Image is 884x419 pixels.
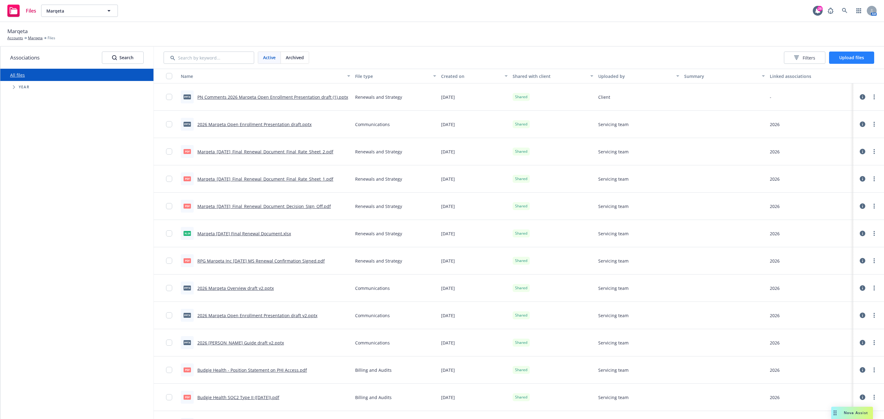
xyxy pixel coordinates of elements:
a: PN Comments 2026 Marqeta Open Enrollment Presentation draft (1).pptx [197,94,348,100]
button: Uploaded by [596,69,682,83]
span: pdf [184,204,191,208]
button: File type [353,69,439,83]
button: Filters [784,52,825,64]
a: 2026 Marqeta Open Enrollment Presentation draft.pptx [197,121,312,127]
input: Toggle Row Selected [166,340,172,346]
span: Shared [515,340,527,345]
span: pdf [184,395,191,399]
input: Toggle Row Selected [166,94,172,100]
button: Shared with client [510,69,596,83]
div: 28 [817,6,823,11]
span: Communications [355,312,390,319]
svg: Search [112,55,117,60]
input: Toggle Row Selected [166,176,172,182]
a: more [870,148,878,155]
span: [DATE] [441,258,455,264]
div: Uploaded by [598,73,673,79]
span: Servicing team [598,230,629,237]
span: Servicing team [598,203,629,209]
span: Year [19,85,29,89]
input: Toggle Row Selected [166,367,172,373]
span: Servicing team [598,121,629,128]
span: [DATE] [441,312,455,319]
a: Budgie Health SOC2 Type II ([DATE]).pdf [197,394,279,400]
span: Servicing team [598,394,629,401]
div: 2026 [770,203,780,209]
a: Accounts [7,35,23,41]
a: more [870,93,878,101]
div: 2026 [770,230,780,237]
span: Communications [355,285,390,291]
span: [DATE] [441,176,455,182]
span: pptx [184,313,191,317]
div: Drag to move [831,407,839,419]
a: Marqeta_[DATE]_Final_Renewal_Document_Final_Rate_Sheet_1.pdf [197,176,333,182]
input: Toggle Row Selected [166,203,172,209]
span: [DATE] [441,94,455,100]
span: xlsx [184,231,191,236]
span: pdf [184,258,191,263]
button: Linked associations [767,69,853,83]
input: Toggle Row Selected [166,148,172,155]
button: Name [178,69,353,83]
span: Associations [10,54,40,62]
span: Servicing team [598,285,629,291]
span: Shared [515,149,527,154]
a: RPG Marqeta Inc [DATE] MS Renewal Confirmation Signed.pdf [197,258,325,264]
button: SearchSearch [102,52,144,64]
span: Shared [515,121,527,127]
a: more [870,202,878,210]
a: Switch app [853,5,865,17]
span: Shared [515,313,527,318]
span: Servicing team [598,176,629,182]
input: Toggle Row Selected [166,394,172,400]
a: Marqeta_[DATE]_Final_Renewal_Document_Final_Rate_Sheet_2.pdf [197,149,333,155]
span: Shared [515,203,527,209]
span: [DATE] [441,367,455,373]
div: - [770,94,771,100]
span: [DATE] [441,230,455,237]
span: [DATE] [441,121,455,128]
span: Servicing team [598,312,629,319]
span: [DATE] [441,340,455,346]
div: Shared with client [513,73,587,79]
span: pptx [184,94,191,99]
span: Renewals and Strategy [355,148,402,155]
a: Budgie Health - Position Statement on PHI Access.pdf [197,367,307,373]
a: more [870,121,878,128]
a: more [870,284,878,292]
span: Shared [515,231,527,236]
div: 2026 [770,258,780,264]
a: Marqeta_[DATE]_Final_Renewal_Document_Decision_SIgn_Off.pdf [197,203,331,209]
span: [DATE] [441,394,455,401]
div: File type [355,73,429,79]
input: Toggle Row Selected [166,121,172,127]
span: Active [263,54,276,61]
div: Tree Example [0,81,153,93]
span: Renewals and Strategy [355,94,402,100]
span: Renewals and Strategy [355,176,402,182]
a: All files [10,72,25,78]
a: 2026 [PERSON_NAME] Guide draft v2.pptx [197,340,284,346]
span: pdf [184,176,191,181]
div: Search [112,52,134,63]
span: Shared [515,367,527,373]
div: Created on [441,73,501,79]
span: Servicing team [598,367,629,373]
a: Marqeta [28,35,43,41]
input: Toggle Row Selected [166,312,172,318]
span: Shared [515,258,527,263]
span: Shared [515,394,527,400]
span: Communications [355,121,390,128]
a: 2026 Marqeta Overview draft v2.pptx [197,285,274,291]
input: Select all [166,73,172,79]
div: 2026 [770,367,780,373]
a: 2026 Marqeta Open Enrollment Presentation draft v2.pptx [197,313,317,318]
input: Search by keyword... [164,52,254,64]
span: Communications [355,340,390,346]
span: Servicing team [598,340,629,346]
span: pptx [184,340,191,345]
button: Upload files [829,52,874,64]
div: 2026 [770,312,780,319]
span: Nova Assist [844,410,868,415]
